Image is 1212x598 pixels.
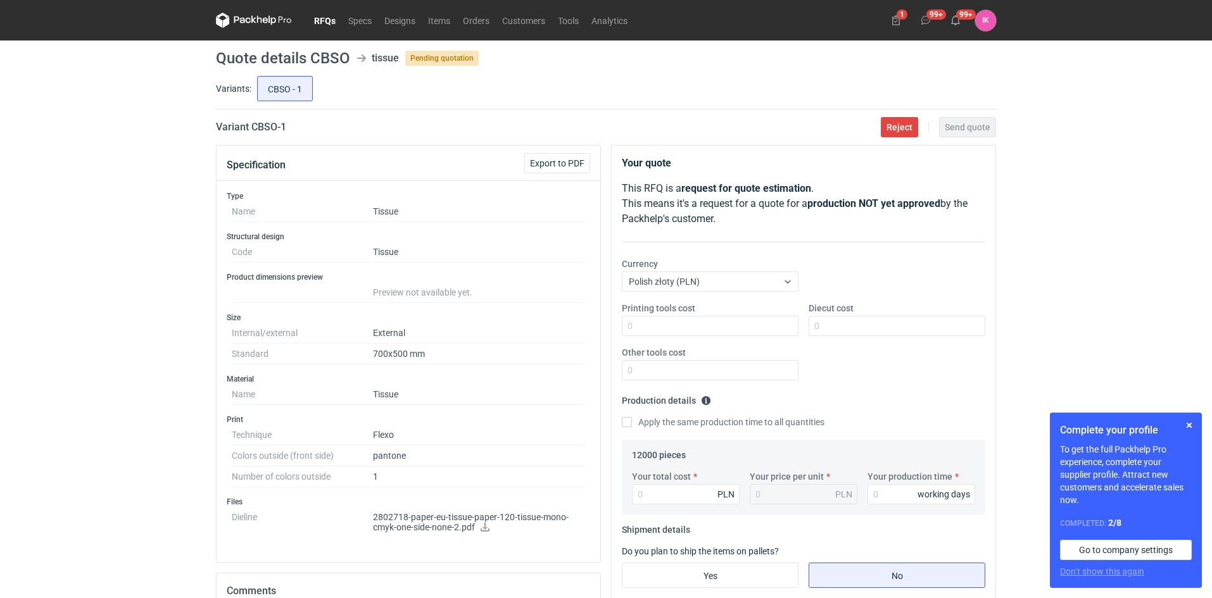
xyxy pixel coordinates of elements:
a: Tools [552,13,585,28]
h3: Type [227,191,590,201]
dd: Tissue [373,201,585,222]
svg: Packhelp Pro [216,13,292,28]
label: Printing tools cost [622,302,695,315]
a: Specs [342,13,378,28]
span: Polish złoty (PLN) [629,277,700,287]
label: Variants: [216,82,251,95]
h1: Complete your profile [1060,423,1192,438]
dd: 1 [373,466,585,487]
legend: Production details [622,390,711,406]
button: Reject [881,117,918,137]
h2: Variant CBSO - 1 [216,120,286,135]
h3: Size [227,313,590,323]
label: Your total cost [632,470,691,483]
button: IK [975,10,996,31]
p: 2802718-paper-eu-tissue-paper-120-tissue-mono-cmyk-one-side-none-2.pdf [373,512,585,533]
dt: Number of colors outside [232,466,373,487]
dd: Tissue [373,242,585,263]
a: Items [422,13,457,28]
div: tissue [372,51,399,66]
dt: Dieline [232,507,373,542]
a: Analytics [585,13,634,28]
label: Do you plan to ship the items on pallets? [622,546,779,556]
legend: 12000 pieces [632,445,686,460]
div: PLN [835,488,852,501]
button: Skip for now [1182,418,1197,433]
p: To get the full Packhelp Pro experience, complete your supplier profile. Attract new customers an... [1060,443,1192,506]
span: Pending quotation [405,51,479,66]
input: 0 [868,484,975,504]
h3: Print [227,414,590,425]
label: Other tools cost [622,346,686,359]
a: Go to company settings [1060,540,1192,560]
button: 99+ [916,10,936,30]
label: Diecut cost [809,302,854,315]
dt: Name [232,201,373,222]
span: Export to PDF [530,159,584,168]
label: No [809,563,985,588]
dt: Technique [232,425,373,445]
p: This RFQ is a . This means it's a request for a quote for a by the Packhelp's customer. [622,181,985,227]
input: 0 [622,316,799,336]
h1: Quote details CBSO [216,51,350,66]
h3: Structural design [227,232,590,242]
div: Izabela Kurasiewicz [975,10,996,31]
dd: Flexo [373,425,585,445]
dt: Internal/external [232,323,373,344]
h3: Product dimensions preview [227,272,590,282]
button: Specification [227,150,286,180]
label: Yes [622,563,799,588]
dt: Code [232,242,373,263]
span: Preview not available yet. [373,287,472,297]
strong: 2 / 8 [1108,518,1121,528]
a: RFQs [308,13,342,28]
label: Your production time [868,470,952,483]
dd: 700x500 mm [373,344,585,364]
a: Orders [457,13,496,28]
strong: Your quote [622,157,671,169]
dt: Colors outside (front side) [232,445,373,466]
button: Export to PDF [524,153,590,173]
h3: Files [227,497,590,507]
h3: Material [227,374,590,384]
dd: Tissue [373,384,585,405]
label: Currency [622,258,658,270]
dt: Name [232,384,373,405]
a: Customers [496,13,552,28]
input: 0 [809,316,985,336]
input: 0 [622,360,799,380]
dd: pantone [373,445,585,466]
button: 1 [886,10,906,30]
div: Completed: [1060,516,1192,530]
span: Reject [887,123,912,132]
button: Send quote [939,117,996,137]
input: 0 [632,484,740,504]
legend: Shipment details [622,520,690,535]
dd: External [373,323,585,344]
span: Send quote [945,123,990,132]
dt: Standard [232,344,373,364]
div: working days [918,488,970,501]
a: Designs [378,13,422,28]
label: Your price per unit [750,470,824,483]
strong: request for quote estimation [681,182,811,194]
div: PLN [717,488,735,501]
label: Apply the same production time to all quantities [622,416,824,428]
label: CBSO - 1 [257,76,313,101]
button: 99+ [945,10,966,30]
strong: production NOT yet approved [807,197,940,209]
button: Don’t show this again [1060,565,1144,578]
